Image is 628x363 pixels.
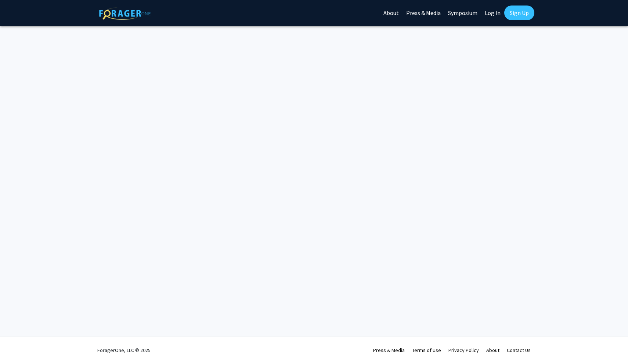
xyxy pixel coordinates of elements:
[504,6,534,20] a: Sign Up
[507,347,531,353] a: Contact Us
[486,347,499,353] a: About
[97,337,151,363] div: ForagerOne, LLC © 2025
[448,347,479,353] a: Privacy Policy
[373,347,405,353] a: Press & Media
[99,7,151,20] img: ForagerOne Logo
[412,347,441,353] a: Terms of Use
